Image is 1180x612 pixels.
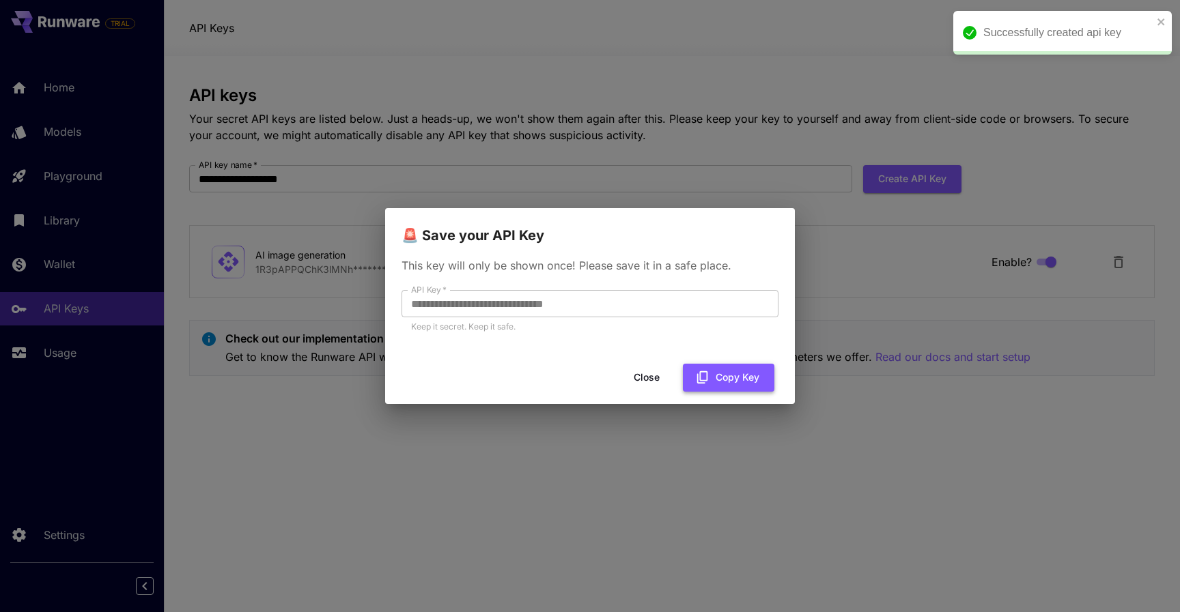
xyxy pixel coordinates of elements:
[402,257,778,274] p: This key will only be shown once! Please save it in a safe place.
[385,208,795,246] h2: 🚨 Save your API Key
[983,25,1153,41] div: Successfully created api key
[616,364,677,392] button: Close
[1157,16,1166,27] button: close
[411,284,447,295] label: API Key
[411,320,769,334] p: Keep it secret. Keep it safe.
[683,364,774,392] button: Copy Key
